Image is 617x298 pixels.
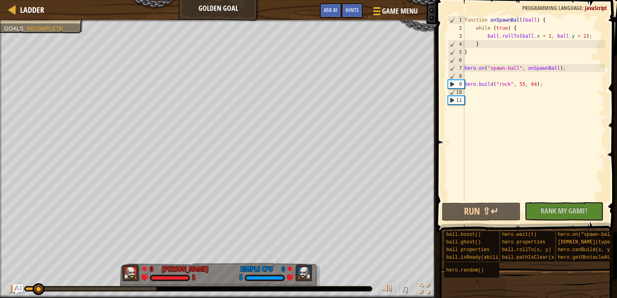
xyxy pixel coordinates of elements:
button: Ask AI [320,3,341,18]
span: ball.boost() [446,232,481,237]
span: Hints [345,6,359,14]
div: 1 [448,16,464,24]
div: 6 [448,56,464,64]
div: 0 [277,264,285,271]
span: hero properties [502,239,545,245]
span: Programming language [522,4,582,12]
span: Incomplete [27,25,63,32]
div: 8 [448,72,464,80]
span: Rank My Game! [541,206,587,216]
span: hero.random() [446,268,484,273]
span: hero.wait(t) [502,232,537,237]
div: 5 [448,48,464,56]
img: thang_avatar_frame.png [294,264,312,281]
button: Adjust volume [379,282,395,298]
span: ♫ [401,283,409,295]
span: Ladder [20,4,44,15]
img: thang_avatar_frame.png [122,264,140,281]
div: 10 [448,88,464,96]
div: Simple CPU [240,264,273,274]
span: ball.ghost() [446,239,481,245]
div: 2 [448,24,464,32]
div: 9 [448,80,464,88]
span: ball properties [446,247,490,253]
span: : [582,4,585,12]
button: Toggle fullscreen [417,282,433,298]
button: Game Menu [367,3,423,22]
div: 11 [448,96,464,104]
span: ball.pathIsClear(x, y) [502,255,566,260]
div: 3 [448,32,464,40]
div: 0 [150,264,158,271]
div: 5 [239,274,243,282]
span: Goals [4,25,23,32]
span: : [23,25,27,32]
div: [PERSON_NAME] [162,264,208,274]
button: Run ⇧↵ [442,203,521,221]
span: Game Menu [382,6,418,16]
button: Rank My Game! [525,202,603,221]
span: JavaScript [585,4,607,12]
div: 7 [448,64,464,72]
span: ball.rollTo(x, y) [502,247,551,253]
span: hero.canBuild(x, y) [558,247,613,253]
span: Ask AI [324,6,337,14]
div: 5 [192,274,195,282]
button: ♫ [399,282,413,298]
a: Ladder [16,4,44,15]
span: ball.isReady(ability) [446,255,507,260]
button: Ctrl + P: Play [4,282,20,298]
button: Ask AI [13,284,23,294]
div: 4 [448,40,464,48]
